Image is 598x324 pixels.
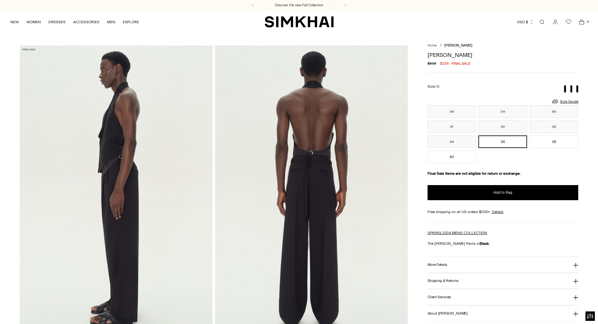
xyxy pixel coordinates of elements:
[478,105,527,118] button: 29
[123,15,139,29] a: EXPLORE
[428,185,579,200] button: Add to Bag
[26,15,41,29] a: WOMEN
[428,43,579,48] nav: breadcrumbs
[428,295,451,299] h3: Client Services
[428,209,579,215] div: Free shipping on all US orders $200+
[428,279,459,283] h3: Shipping & Returns
[73,15,100,29] a: ACCESSORIES
[436,85,439,89] span: 36
[530,105,578,118] button: 30
[428,105,476,118] button: 28
[575,16,588,28] a: Open cart modal
[551,97,578,105] a: Size Guide
[428,171,521,176] strong: Final Sale items are not eligible for return or exchange.
[444,43,472,47] span: [PERSON_NAME]
[440,43,442,48] div: /
[530,120,578,133] button: 33
[428,84,439,90] label: Size:
[428,305,579,321] button: About [PERSON_NAME]
[428,43,437,47] a: Home
[428,263,447,267] h3: More Details
[428,151,476,163] button: 40
[428,257,579,273] button: More Details
[428,135,476,148] button: 34
[428,120,476,133] button: 31
[428,231,487,235] a: SPRING 2024 MENS COLLECTION
[492,209,504,215] a: Details
[10,15,19,29] a: NEW
[585,19,590,25] span: 0
[478,135,527,148] button: 36
[493,190,512,195] span: Add to Bag
[536,16,548,28] a: Open search modal
[428,241,579,246] p: The [PERSON_NAME] Pants in
[440,61,449,66] span: $298
[530,135,578,148] button: 38
[517,15,534,29] button: USD $
[48,15,66,29] a: DRESSES
[478,120,527,133] button: 32
[562,16,575,28] a: Wishlist
[265,16,334,28] a: SIMKHAI
[428,273,579,289] button: Shipping & Returns
[428,52,579,58] h1: [PERSON_NAME]
[428,289,579,305] button: Client Services
[549,16,562,28] a: Go to the account page
[275,3,323,8] a: Discover the new Fall Collection
[480,241,490,246] strong: Black.
[428,311,468,316] h3: About [PERSON_NAME]
[428,61,436,66] s: $595
[107,15,115,29] a: MEN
